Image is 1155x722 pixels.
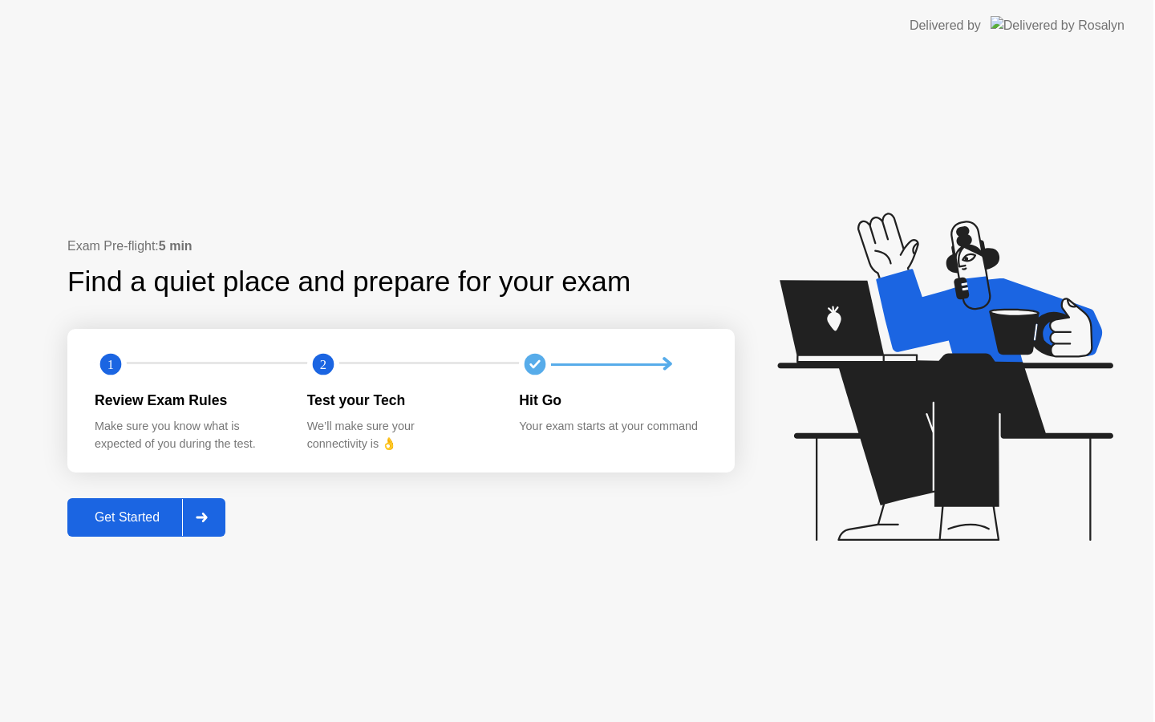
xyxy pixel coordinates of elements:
[307,418,494,452] div: We’ll make sure your connectivity is 👌
[72,510,182,525] div: Get Started
[67,498,225,537] button: Get Started
[95,418,282,452] div: Make sure you know what is expected of you during the test.
[307,390,494,411] div: Test your Tech
[519,418,706,436] div: Your exam starts at your command
[107,357,114,372] text: 1
[67,237,735,256] div: Exam Pre-flight:
[159,239,192,253] b: 5 min
[67,261,633,303] div: Find a quiet place and prepare for your exam
[95,390,282,411] div: Review Exam Rules
[991,16,1125,34] img: Delivered by Rosalyn
[910,16,981,35] div: Delivered by
[519,390,706,411] div: Hit Go
[320,357,326,372] text: 2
